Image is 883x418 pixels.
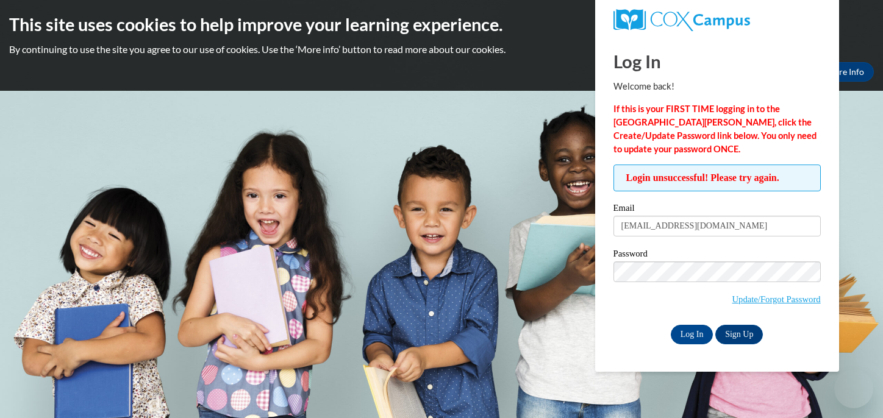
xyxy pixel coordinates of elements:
[715,325,763,344] a: Sign Up
[613,104,817,154] strong: If this is your FIRST TIME logging in to the [GEOGRAPHIC_DATA][PERSON_NAME], click the Create/Upd...
[613,249,821,261] label: Password
[9,43,874,56] p: By continuing to use the site you agree to our use of cookies. Use the ‘More info’ button to read...
[613,204,821,216] label: Email
[613,9,821,31] a: COX Campus
[613,80,821,93] p: Welcome back!
[671,325,713,344] input: Log In
[613,165,821,191] span: Login unsuccessful! Please try again.
[834,369,873,408] iframe: Button to launch messaging window
[613,9,750,31] img: COX Campus
[9,12,874,37] h2: This site uses cookies to help improve your learning experience.
[817,62,874,82] a: More Info
[613,49,821,74] h1: Log In
[732,294,821,304] a: Update/Forgot Password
